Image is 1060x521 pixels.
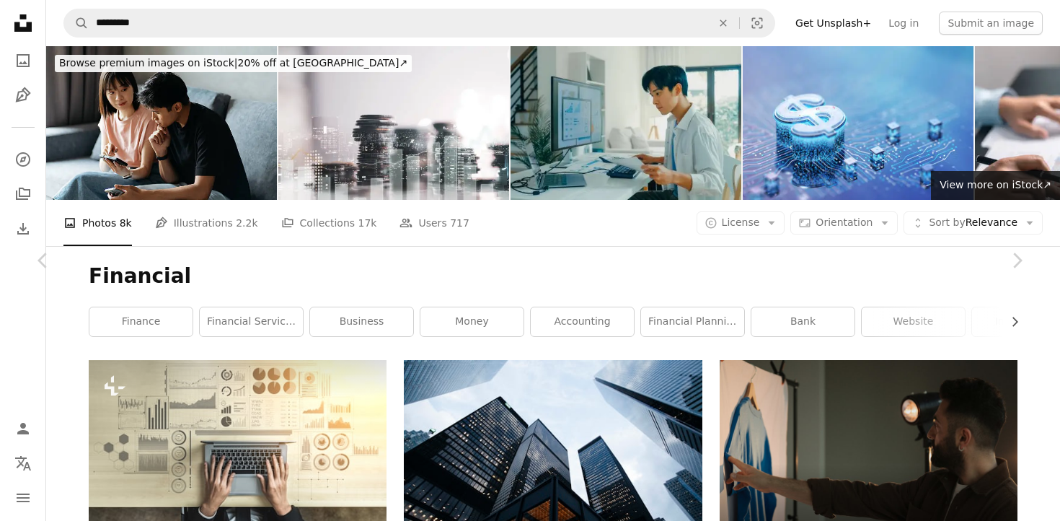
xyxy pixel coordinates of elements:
[236,215,257,231] span: 2.2k
[929,216,1017,230] span: Relevance
[880,12,927,35] a: Log in
[281,200,377,246] a: Collections 17k
[9,414,37,443] a: Log in / Sign up
[155,200,258,246] a: Illustrations 2.2k
[862,307,965,336] a: website
[641,307,744,336] a: financial planning
[722,216,760,228] span: License
[929,216,965,228] span: Sort by
[787,12,880,35] a: Get Unsplash+
[89,263,1017,289] h1: Financial
[9,145,37,174] a: Explore
[707,9,739,37] button: Clear
[63,9,775,38] form: Find visuals sitewide
[420,307,524,336] a: money
[9,81,37,110] a: Illustrations
[939,12,1043,35] button: Submit an image
[697,211,785,235] button: License
[450,215,469,231] span: 717
[9,449,37,478] button: Language
[399,200,469,246] a: Users 717
[59,57,407,69] span: 20% off at [GEOGRAPHIC_DATA] ↗
[89,307,193,336] a: finance
[89,445,387,457] a: Big Data Technology for Business Finance Analytic Concept. Modern graphic interface shows massive...
[9,46,37,75] a: Photos
[531,307,634,336] a: accounting
[404,452,702,465] a: low angle photo of city high rise buildings during daytime
[931,171,1060,200] a: View more on iStock↗
[9,180,37,209] a: Collections
[9,483,37,512] button: Menu
[64,9,89,37] button: Search Unsplash
[751,307,854,336] a: bank
[358,215,377,231] span: 17k
[743,46,973,200] img: Digital Dollar Concepts. Wide. Copy Space
[278,46,509,200] img: Double exposure of city view. diagram graph and rows of money coins for finance , money , investm...
[904,211,1043,235] button: Sort byRelevance
[940,179,1051,191] span: View more on iStock ↗
[790,211,898,235] button: Orientation
[310,307,413,336] a: business
[200,307,303,336] a: financial services
[46,46,277,200] img: Millennial couple working from home
[973,191,1060,330] a: Next
[59,57,237,69] span: Browse premium images on iStock |
[46,46,420,81] a: Browse premium images on iStock|20% off at [GEOGRAPHIC_DATA]↗
[816,216,873,228] span: Orientation
[740,9,774,37] button: Visual search
[511,46,741,200] img: Young Asian male working from home, analyzing financial data on computer screens, reflecting mode...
